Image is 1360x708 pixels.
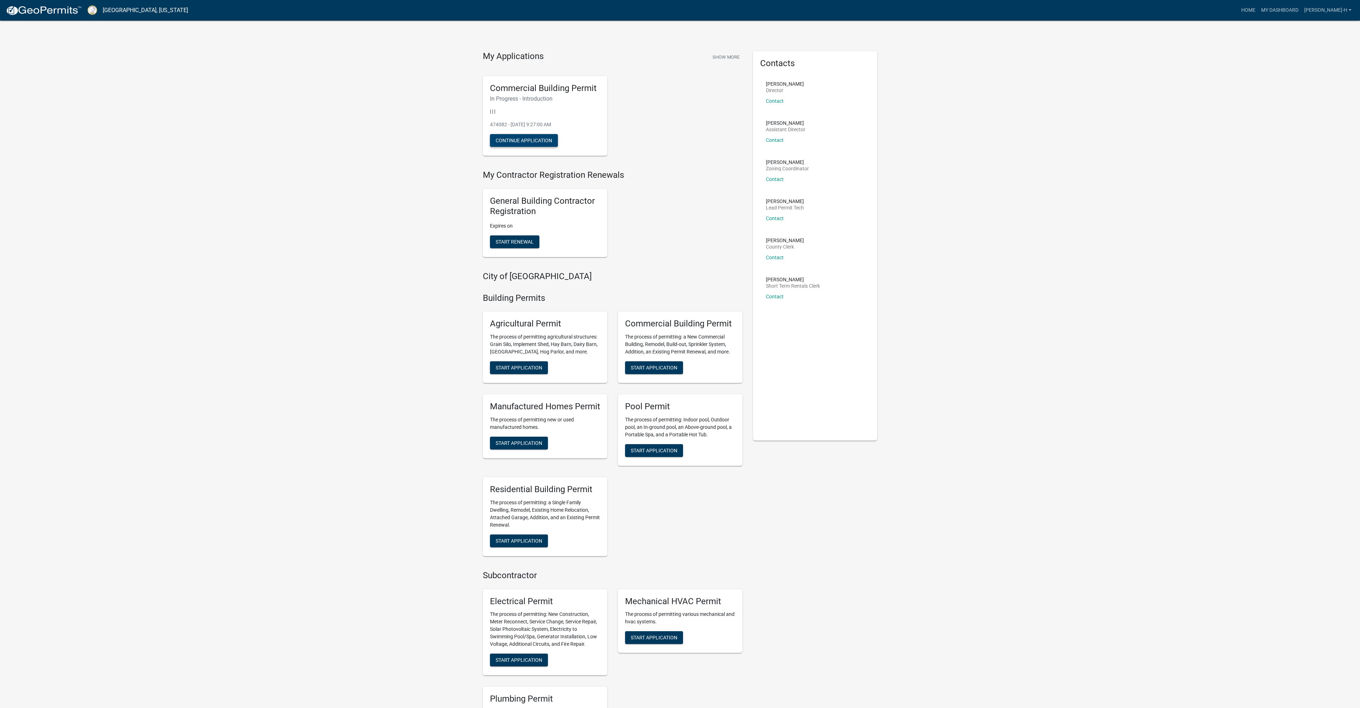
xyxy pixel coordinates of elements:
h5: Mechanical HVAC Permit [625,596,735,607]
p: 474082 - [DATE] 9:27:00 AM [490,121,600,128]
p: [PERSON_NAME] [766,121,805,126]
button: Start Application [490,534,548,547]
h5: Pool Permit [625,401,735,412]
h5: Plumbing Permit [490,694,600,704]
h5: General Building Contractor Registration [490,196,600,217]
h4: Subcontractor [483,570,742,581]
p: Assistant Director [766,127,805,132]
a: [GEOGRAPHIC_DATA], [US_STATE] [103,4,188,16]
h5: Commercial Building Permit [490,83,600,94]
p: [PERSON_NAME] [766,81,804,86]
button: Start Application [625,631,683,644]
h5: Electrical Permit [490,596,600,607]
button: Start Application [625,361,683,374]
h5: Manufactured Homes Permit [490,401,600,412]
button: Start Application [490,437,548,449]
span: Start Application [496,657,542,663]
span: Start Application [631,365,677,371]
a: Contact [766,294,784,299]
p: The process of permitting: a New Commercial Building, Remodel, Build-out, Sprinkler System, Addit... [625,333,735,356]
span: Start Application [496,365,542,371]
h4: My Contractor Registration Renewals [483,170,742,180]
button: Start Application [490,361,548,374]
span: Start Application [496,538,542,543]
button: Start Application [490,654,548,666]
wm-registration-list-section: My Contractor Registration Renewals [483,170,742,262]
h5: Residential Building Permit [490,484,600,495]
span: Start Application [631,635,677,640]
a: Contact [766,137,784,143]
span: Start Application [631,448,677,453]
button: Start Renewal [490,235,539,248]
p: County Clerk [766,244,804,249]
a: [PERSON_NAME]-H [1301,4,1354,17]
a: Contact [766,215,784,221]
a: Contact [766,255,784,260]
p: | | | [490,108,600,115]
h4: My Applications [483,51,544,62]
p: Director [766,88,804,93]
p: The process of permitting agricultural structures: Grain Silo, Implement Shed, Hay Barn, Dairy Ba... [490,333,600,356]
h5: Contacts [760,58,870,69]
p: [PERSON_NAME] [766,238,804,243]
p: The process of permitting: Indoor pool, Outdoor pool, an In-ground pool, an Above-ground pool, a ... [625,416,735,438]
p: [PERSON_NAME] [766,199,804,204]
p: Zoning Coordinator [766,166,809,171]
p: The process of permitting various mechanical and hvac systems. [625,611,735,626]
p: Expires on [490,222,600,230]
p: The process of permitting new or used manufactured homes. [490,416,600,431]
p: [PERSON_NAME] [766,160,809,165]
p: The process of permitting: New Construction, Meter Reconnect, Service Change, Service Repair, Sol... [490,611,600,648]
button: Start Application [625,444,683,457]
h5: Commercial Building Permit [625,319,735,329]
h5: Agricultural Permit [490,319,600,329]
a: My Dashboard [1258,4,1301,17]
span: Start Application [496,440,542,446]
h4: Building Permits [483,293,742,303]
p: Lead Permit Tech [766,205,804,210]
img: Putnam County, Georgia [87,5,97,15]
span: Start Renewal [496,239,534,244]
p: [PERSON_NAME] [766,277,820,282]
p: The process of permitting: a Single Family Dwelling, Remodel, Existing Home Relocation, Attached ... [490,499,600,529]
button: Continue Application [490,134,558,147]
h4: City of [GEOGRAPHIC_DATA] [483,271,742,282]
button: Show More [710,51,742,63]
p: Short Term Rentals Clerk [766,283,820,288]
a: Contact [766,176,784,182]
a: Contact [766,98,784,104]
a: Home [1238,4,1258,17]
h6: In Progress - Introduction [490,95,600,102]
